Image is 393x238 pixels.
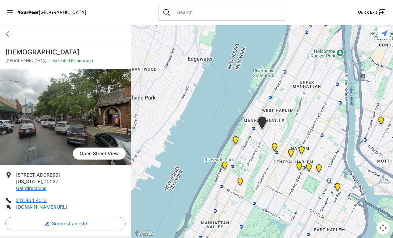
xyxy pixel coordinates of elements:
img: Google [133,229,155,238]
span: ✓ [48,58,51,63]
div: Harm Reduction Center [374,114,388,130]
span: [GEOGRAPHIC_DATA] [39,9,86,15]
a: Quick Exit [358,8,386,16]
span: Quick Exit [358,10,377,15]
span: 6 hours ago [70,58,93,63]
span: YourPeer [17,9,39,15]
a: Get directions [16,185,46,191]
div: Uptown/Harlem DYCD Youth Drop-in Center [284,146,298,162]
span: [GEOGRAPHIC_DATA] [5,58,46,63]
span: 10027 [45,179,58,184]
span: Validated [53,58,70,63]
div: Ford Hall [218,159,231,175]
a: 212.864.4013 [16,197,47,203]
input: Search [173,9,282,16]
span: Suggest an edit [52,220,87,227]
div: Manhattan [229,134,242,150]
h1: [DEMOGRAPHIC_DATA] [5,47,126,57]
a: Open this area in Google Maps (opens a new window) [133,229,155,238]
div: Main Location [331,180,344,196]
span: [STREET_ADDRESS] [16,172,60,178]
span: Open Street View [73,148,126,160]
span: , [42,179,43,184]
div: Manhattan [302,161,316,177]
div: East Harlem [312,162,326,178]
div: The PILLARS – Holistic Recovery Support [268,140,281,156]
button: Map camera controls [376,221,390,235]
a: YourPeer[GEOGRAPHIC_DATA] [17,10,86,14]
div: The Cathedral Church of St. John the Divine [233,175,247,191]
a: [DOMAIN_NAME][URL] [16,204,67,210]
div: Manhattan [295,144,308,160]
button: Suggest an edit [5,217,126,230]
span: [US_STATE] [16,179,42,184]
